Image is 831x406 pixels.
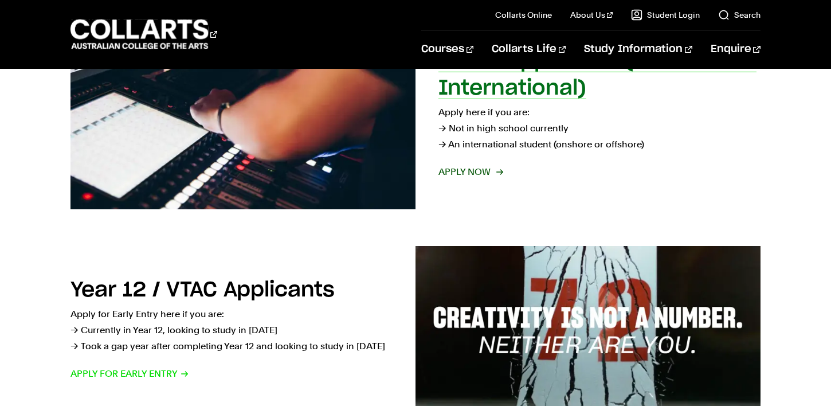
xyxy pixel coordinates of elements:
span: Apply now [438,164,502,180]
a: Student Login [631,9,700,21]
a: Collarts Online [495,9,552,21]
a: Enquire [711,30,761,68]
h2: Direct Applicants (Domestic & International) [438,51,756,99]
div: Go to homepage [70,18,217,50]
p: Apply for Early Entry here if you are: → Currently in Year 12, looking to study in [DATE] → Took ... [70,306,393,354]
a: Direct Applicants (Domestic & International) Apply here if you are:→ Not in high school currently... [70,30,761,209]
h2: Year 12 / VTAC Applicants [70,280,335,300]
a: Collarts Life [492,30,566,68]
span: Apply for Early Entry [70,366,189,382]
a: Search [718,9,761,21]
p: Apply here if you are: → Not in high school currently → An international student (onshore or offs... [438,104,761,153]
a: Courses [421,30,473,68]
a: Study Information [584,30,692,68]
a: About Us [570,9,613,21]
